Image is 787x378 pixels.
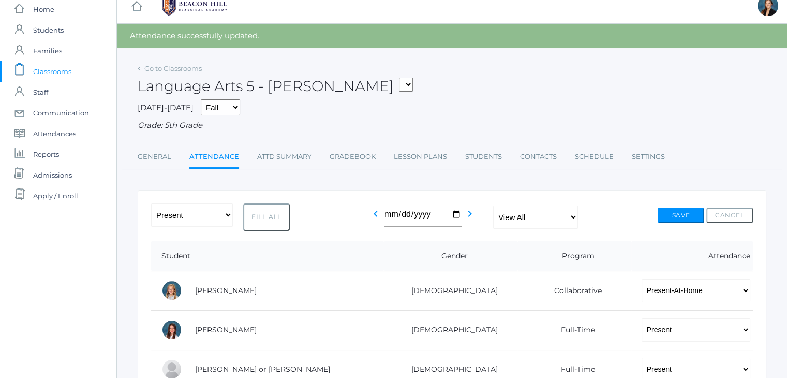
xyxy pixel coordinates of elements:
[144,64,202,72] a: Go to Classrooms
[33,20,64,40] span: Students
[257,147,311,167] a: Attd Summary
[575,147,614,167] a: Schedule
[138,78,413,94] h2: Language Arts 5 - [PERSON_NAME]
[517,310,631,350] td: Full-Time
[195,325,257,335] a: [PERSON_NAME]
[465,147,502,167] a: Students
[161,280,182,301] div: Paige Albanese
[33,103,89,123] span: Communication
[464,212,476,222] a: chevron_right
[195,365,330,374] a: [PERSON_NAME] or [PERSON_NAME]
[195,286,257,295] a: [PERSON_NAME]
[33,123,76,144] span: Attendances
[189,147,239,169] a: Attendance
[138,147,171,167] a: General
[706,208,753,223] button: Cancel
[151,241,384,271] th: Student
[161,319,182,340] div: Grace Carpenter
[33,185,78,206] span: Apply / Enroll
[631,241,753,271] th: Attendance
[632,147,665,167] a: Settings
[243,203,290,231] button: Fill All
[384,271,517,310] td: [DEMOGRAPHIC_DATA]
[33,165,72,185] span: Admissions
[117,24,787,48] div: Attendance successfully updated.
[369,212,382,222] a: chevron_left
[520,147,557,167] a: Contacts
[33,61,71,82] span: Classrooms
[33,82,48,103] span: Staff
[138,120,766,132] div: Grade: 5th Grade
[464,208,476,220] i: chevron_right
[330,147,376,167] a: Gradebook
[517,271,631,310] td: Collaborative
[384,310,517,350] td: [DEMOGRAPHIC_DATA]
[33,40,62,61] span: Families
[33,144,59,165] span: Reports
[517,241,631,271] th: Program
[384,241,517,271] th: Gender
[138,103,194,112] span: [DATE]-[DATE]
[394,147,447,167] a: Lesson Plans
[369,208,382,220] i: chevron_left
[658,208,704,223] button: Save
